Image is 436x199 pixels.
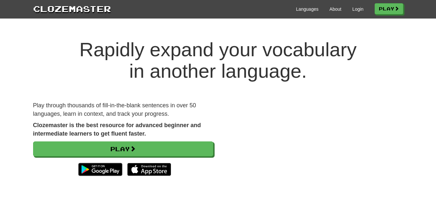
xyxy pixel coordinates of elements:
[330,6,342,12] a: About
[33,3,111,15] a: Clozemaster
[296,6,318,12] a: Languages
[33,122,201,137] strong: Clozemaster is the best resource for advanced beginner and intermediate learners to get fluent fa...
[375,3,403,14] a: Play
[352,6,363,12] a: Login
[127,163,171,176] img: Download_on_the_App_Store_Badge_US-UK_135x40-25178aeef6eb6b83b96f5f2d004eda3bffbb37122de64afbaef7...
[75,160,125,179] img: Get it on Google Play
[33,101,213,118] p: Play through thousands of fill-in-the-blank sentences in over 50 languages, learn in context, and...
[33,141,213,156] a: Play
